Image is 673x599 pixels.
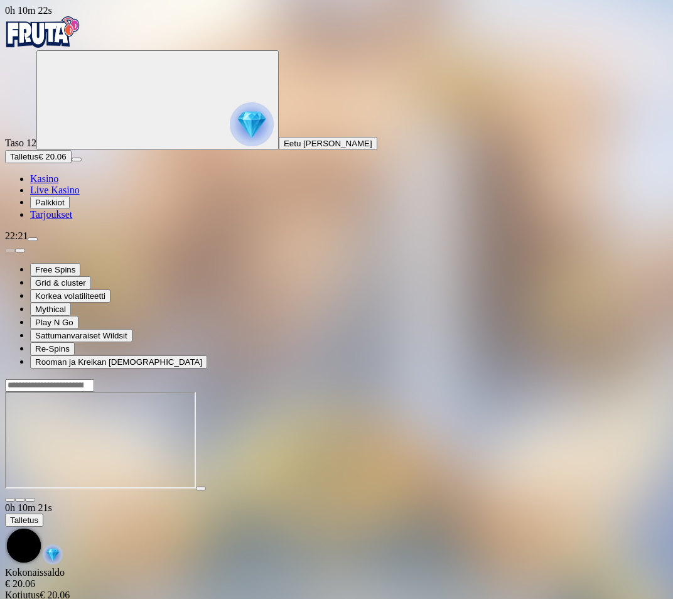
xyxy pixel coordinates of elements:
[15,249,25,252] button: next slide
[5,150,72,163] button: Talletusplus icon€ 20.06
[5,138,36,148] span: Taso 12
[30,185,80,195] a: Live Kasino
[15,498,25,502] button: chevron-down icon
[38,152,66,161] span: € 20.06
[5,16,80,48] img: Fruta
[35,305,66,314] span: Mythical
[30,173,58,184] a: Kasino
[35,344,70,353] span: Re-Spins
[30,316,78,329] button: Play N Go
[25,498,35,502] button: fullscreen icon
[35,318,73,327] span: Play N Go
[72,158,82,161] button: menu
[5,39,80,50] a: Fruta
[35,331,127,340] span: Sattumanvaraiset Wildsit
[5,567,668,590] div: Kokonaissaldo
[35,198,65,207] span: Palkkiot
[35,278,86,288] span: Grid & cluster
[30,303,71,316] button: Mythical
[5,16,668,220] nav: Primary
[30,289,110,303] button: Korkea volatiliteetti
[5,498,15,502] button: close icon
[30,355,207,369] button: Rooman ja Kreikan [DEMOGRAPHIC_DATA]
[36,50,279,150] button: reward progress
[279,137,377,150] button: Eetu [PERSON_NAME]
[28,237,38,241] button: menu
[30,329,132,342] button: Sattumanvaraiset Wildsit
[5,5,52,16] span: user session time
[30,342,75,355] button: Re-Spins
[10,515,38,525] span: Talletus
[5,578,668,590] div: € 20.06
[35,357,202,367] span: Rooman ja Kreikan [DEMOGRAPHIC_DATA]
[35,265,75,274] span: Free Spins
[5,249,15,252] button: prev slide
[284,139,372,148] span: Eetu [PERSON_NAME]
[5,173,668,220] nav: Main menu
[230,102,274,146] img: reward progress
[30,209,72,220] a: Tarjoukset
[5,379,94,392] input: Search
[5,230,28,241] span: 22:21
[30,263,80,276] button: Free Spins
[30,196,70,209] button: Palkkiot
[10,152,38,161] span: Talletus
[35,291,105,301] span: Korkea volatiliteetti
[196,487,206,490] button: play icon
[5,392,196,488] iframe: Rise of Olympus
[5,514,43,527] button: Talletus
[43,544,63,564] img: reward-icon
[5,502,52,513] span: user session time
[5,502,668,567] div: Game menu
[30,276,91,289] button: Grid & cluster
